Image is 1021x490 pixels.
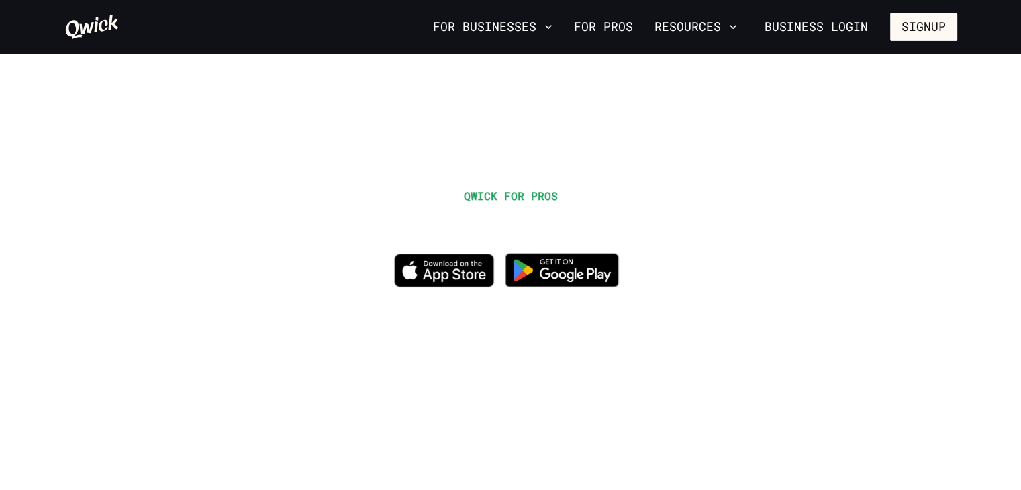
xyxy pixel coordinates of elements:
button: Signup [890,13,957,41]
button: Resources [649,15,742,38]
img: Get it on Google Play [497,245,627,295]
a: Business Login [753,13,879,41]
span: QWICK FOR PROS [464,189,558,203]
a: Download on the App Store [394,276,495,290]
button: For Businesses [428,15,558,38]
a: For Pros [569,15,638,38]
h1: WORK IN HOSPITALITY, WHENEVER YOU WANT. [212,209,809,240]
